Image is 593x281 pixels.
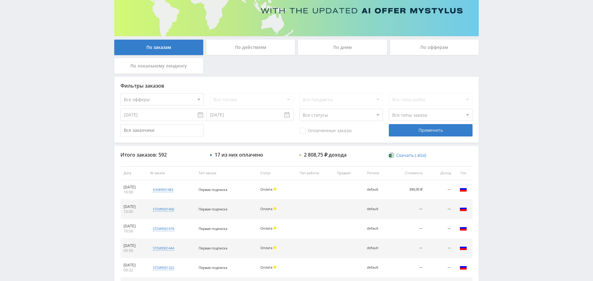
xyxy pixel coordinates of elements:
[273,246,276,249] span: Холд
[260,226,272,231] span: Оплата
[396,153,426,158] span: Скачать (.xlsx)
[390,40,479,55] div: По офферам
[391,258,426,278] td: —
[460,185,467,193] img: rus.png
[460,244,467,251] img: rus.png
[124,185,144,190] div: [DATE]
[124,229,144,234] div: 10:00
[426,166,454,180] th: Доход
[196,166,257,180] th: Тип заказа
[460,205,467,212] img: rus.png
[114,58,203,74] div: По локальному лендингу
[153,187,173,192] div: kai#9501483
[260,206,272,211] span: Оплата
[124,263,144,268] div: [DATE]
[260,187,272,192] span: Оплата
[260,265,272,270] span: Оплата
[153,207,174,212] div: std#9501466
[334,166,364,180] th: Предмет
[391,166,426,180] th: Стоимость
[426,219,454,239] td: —
[426,258,454,278] td: —
[391,200,426,219] td: —
[199,207,227,211] span: Первая подписка
[153,226,174,231] div: std#9501476
[367,227,388,231] div: default
[298,40,387,55] div: По дням
[426,200,454,219] td: —
[367,266,388,270] div: default
[273,188,276,191] span: Холд
[120,83,473,89] div: Фильтры заказов
[124,248,144,253] div: 09:56
[273,207,276,210] span: Холд
[199,265,227,270] span: Первая подписка
[391,219,426,239] td: —
[389,152,394,158] img: xlsx
[206,40,295,55] div: По действиям
[426,239,454,258] td: —
[124,209,144,214] div: 10:00
[215,152,263,158] div: 17 из них оплачено
[367,188,388,192] div: default
[367,246,388,250] div: default
[460,263,467,271] img: rus.png
[199,226,227,231] span: Первая подписка
[460,224,467,232] img: rus.png
[124,204,144,209] div: [DATE]
[426,180,454,200] td: —
[199,246,227,250] span: Первая подписка
[199,187,227,192] span: Первая подписка
[454,166,473,180] th: Гео
[120,124,204,136] input: Все заказчики
[120,166,147,180] th: Дата
[114,40,203,55] div: По заказам
[124,190,144,195] div: 10:00
[391,180,426,200] td: 399,00 ₽
[260,245,272,250] span: Оплата
[153,246,174,251] div: std#9501444
[153,265,174,270] div: std#9501322
[296,166,334,180] th: Тип работы
[124,224,144,229] div: [DATE]
[389,124,472,136] div: Применить
[364,166,391,180] th: Потоки
[257,166,296,180] th: Статус
[273,266,276,269] span: Холд
[124,243,144,248] div: [DATE]
[299,128,352,134] span: Оплаченные заказы
[304,152,347,158] div: 2 808,75 ₽ дохода
[389,152,426,158] a: Скачать (.xlsx)
[273,227,276,230] span: Холд
[124,268,144,273] div: 09:32
[120,152,204,158] div: Итого заказов: 592
[147,166,195,180] th: № заказа
[391,239,426,258] td: —
[367,207,388,211] div: default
